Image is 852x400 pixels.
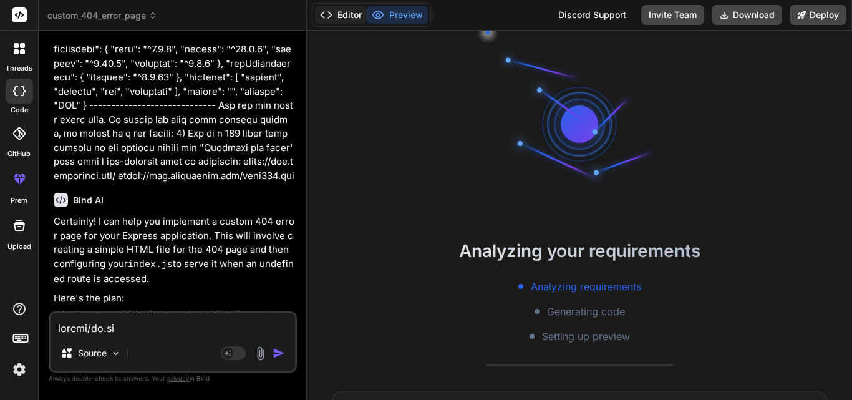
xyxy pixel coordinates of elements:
p: Always double-check its answers. Your in Bind [49,373,297,384]
span: privacy [167,374,190,382]
img: settings [9,359,30,380]
button: Editor [315,6,367,24]
label: GitHub [7,149,31,159]
h6: Bind AI [73,194,104,207]
span: Analyzing requirements [531,279,641,294]
img: Pick Models [110,348,121,359]
code: public [111,310,145,321]
p: Source [78,347,107,359]
span: custom_404_error_page [47,9,157,22]
label: prem [11,195,27,206]
label: threads [6,63,32,74]
span: Generating code [547,304,625,319]
img: attachment [253,346,268,361]
p: Certainly! I can help you implement a custom 404 error page for your Express application. This wi... [54,215,294,286]
p: Here's the plan: [54,291,294,306]
button: Invite Team [641,5,704,25]
code: index.js [128,260,173,270]
label: code [11,105,28,115]
span: Setting up preview [542,329,630,344]
button: Download [712,5,782,25]
img: icon [273,347,285,359]
div: Discord Support [551,5,634,25]
h2: Analyzing your requirements [307,238,852,264]
label: Upload [7,241,31,252]
button: Preview [367,6,428,24]
li: Create a directory to hold static assets. [64,308,294,325]
button: Deploy [790,5,846,25]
